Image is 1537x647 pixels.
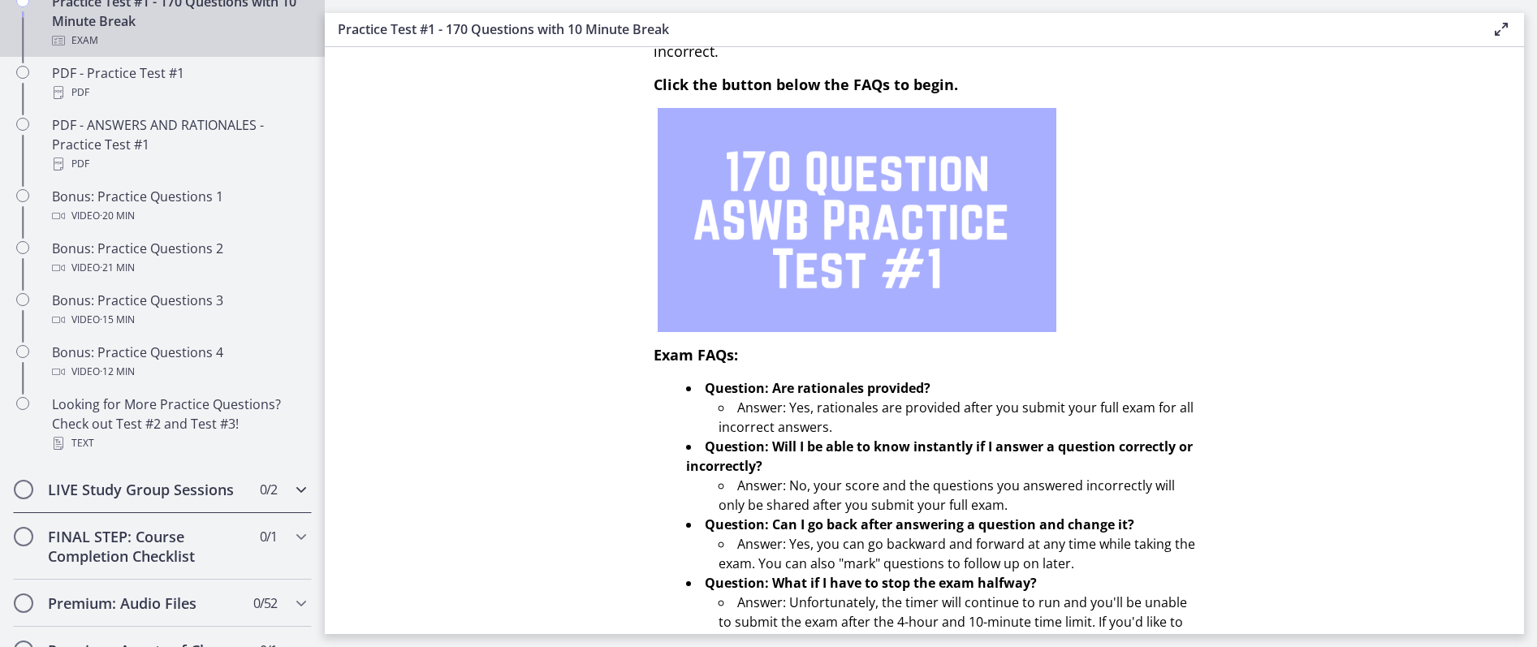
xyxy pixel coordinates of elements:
[52,239,305,278] div: Bonus: Practice Questions 2
[719,398,1196,437] li: Answer: Yes, rationales are provided after you submit your full exam for all incorrect answers.
[338,19,1466,39] h3: Practice Test #1 - 170 Questions with 10 Minute Break
[260,527,277,546] span: 0 / 1
[705,379,930,397] strong: Question: Are rationales provided?
[52,187,305,226] div: Bonus: Practice Questions 1
[52,83,305,102] div: PDF
[52,310,305,330] div: Video
[52,362,305,382] div: Video
[52,291,305,330] div: Bonus: Practice Questions 3
[48,527,246,566] h2: FINAL STEP: Course Completion Checklist
[705,515,1134,533] strong: Question: Can I go back after answering a question and change it?
[658,108,1056,332] img: 1.png
[52,31,305,50] div: Exam
[52,433,305,453] div: Text
[719,476,1196,515] li: Answer: No, your score and the questions you answered incorrectly will only be shared after you s...
[100,258,135,278] span: · 21 min
[52,154,305,174] div: PDF
[52,343,305,382] div: Bonus: Practice Questions 4
[253,593,277,613] span: 0 / 52
[52,206,305,226] div: Video
[100,206,135,226] span: · 20 min
[100,362,135,382] span: · 12 min
[100,310,135,330] span: · 15 min
[654,75,958,94] span: Click the button below the FAQs to begin.
[719,534,1196,573] li: Answer: Yes, you can go backward and forward at any time while taking the exam. You can also "mar...
[686,438,1193,475] strong: Question: Will I be able to know instantly if I answer a question correctly or incorrectly?
[48,480,246,499] h2: LIVE Study Group Sessions
[52,258,305,278] div: Video
[52,115,305,174] div: PDF - ANSWERS AND RATIONALES - Practice Test #1
[654,345,738,364] span: Exam FAQs:
[705,574,1037,592] strong: Question: What if I have to stop the exam halfway?
[48,593,246,613] h2: Premium: Audio Files
[52,395,305,453] div: Looking for More Practice Questions? Check out Test #2 and Test #3!
[52,63,305,102] div: PDF - Practice Test #1
[260,480,277,499] span: 0 / 2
